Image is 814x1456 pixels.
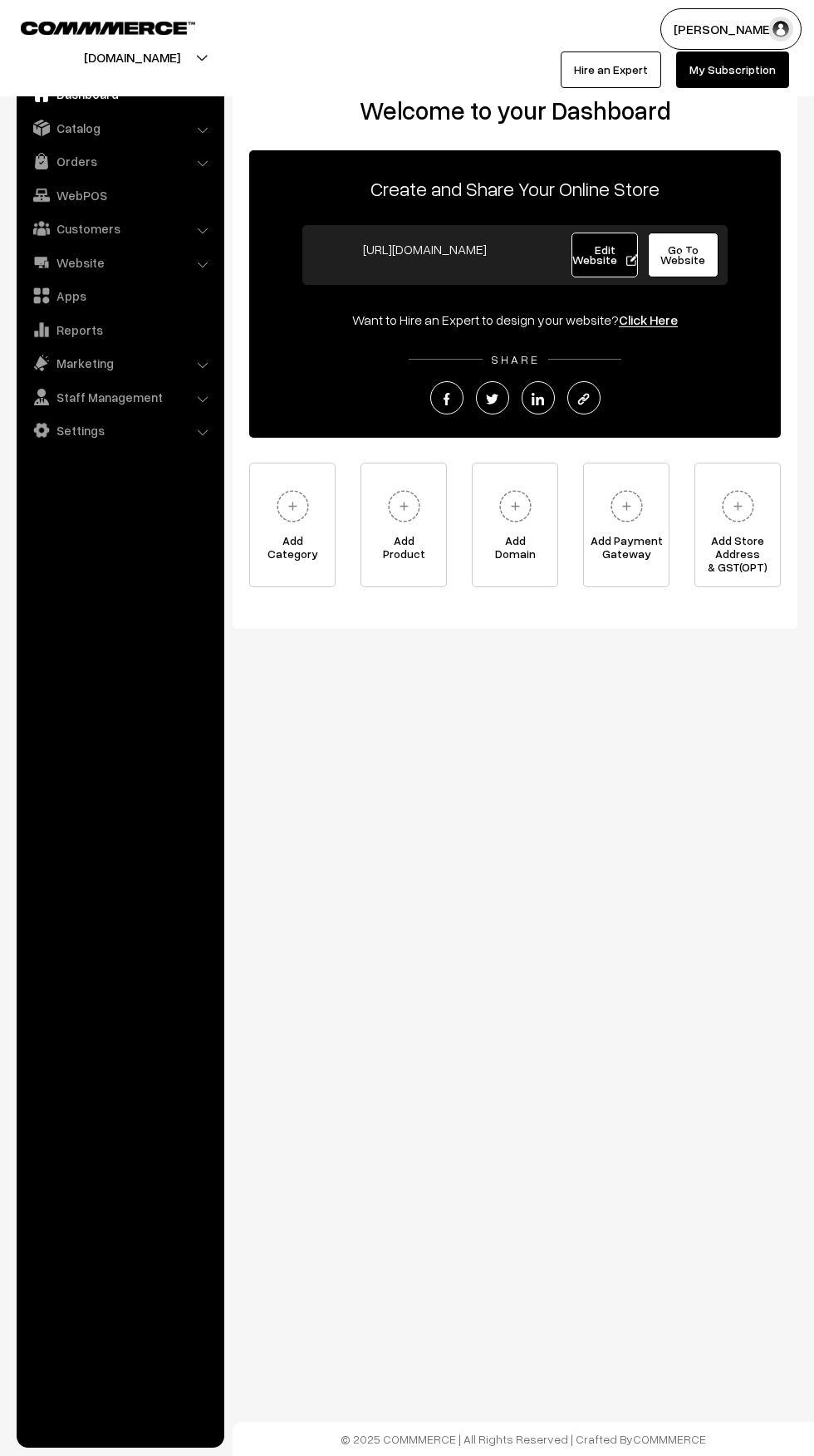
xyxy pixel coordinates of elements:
[633,1432,706,1446] a: COMMMERCE
[561,51,661,88] a: Hire an Expert
[250,534,335,567] span: Add Category
[648,233,718,277] a: Go To Website
[270,483,316,529] img: plus.svg
[619,311,678,328] a: Click Here
[571,233,638,277] a: Edit Website
[472,463,558,587] a: AddDomain
[21,281,218,311] a: Apps
[381,483,427,529] img: plus.svg
[715,483,761,529] img: plus.svg
[676,51,789,88] a: My Subscription
[604,483,650,529] img: plus.svg
[249,96,781,125] h2: Welcome to your Dashboard
[21,382,218,412] a: Staff Management
[361,534,446,567] span: Add Product
[21,180,218,210] a: WebPOS
[21,113,218,143] a: Catalog
[695,534,780,567] span: Add Store Address & GST(OPT)
[249,463,336,587] a: AddCategory
[26,37,238,78] button: [DOMAIN_NAME]
[660,243,705,267] span: Go To Website
[21,415,218,445] a: Settings
[249,174,781,203] p: Create and Share Your Online Store
[584,534,669,567] span: Add Payment Gateway
[21,348,218,378] a: Marketing
[249,310,781,330] div: Want to Hire an Expert to design your website?
[572,243,638,267] span: Edit Website
[360,463,447,587] a: AddProduct
[583,463,669,587] a: Add PaymentGateway
[21,22,195,34] img: COMMMERCE
[473,534,557,567] span: Add Domain
[21,248,218,277] a: Website
[768,17,793,42] img: user
[233,1422,814,1456] footer: © 2025 COMMMERCE | All Rights Reserved | Crafted By
[21,213,218,243] a: Customers
[21,17,166,37] a: COMMMERCE
[694,463,781,587] a: Add Store Address& GST(OPT)
[21,146,218,176] a: Orders
[493,483,538,529] img: plus.svg
[660,8,802,50] button: [PERSON_NAME]…
[21,315,218,345] a: Reports
[483,352,548,366] span: SHARE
